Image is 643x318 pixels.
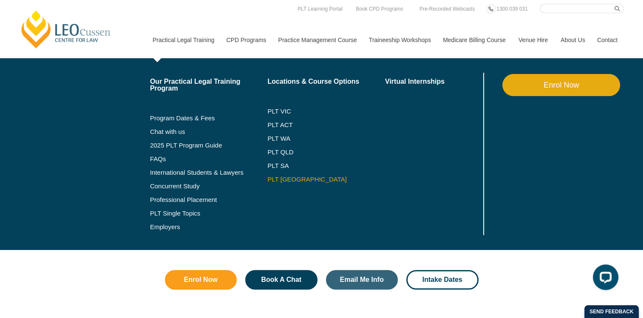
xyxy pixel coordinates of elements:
[354,4,405,14] a: Book CPD Programs
[220,22,272,58] a: CPD Programs
[150,183,268,190] a: Concurrent Study
[267,176,385,183] a: PLT [GEOGRAPHIC_DATA]
[554,22,591,58] a: About Us
[494,4,530,14] a: 1300 039 031
[512,22,554,58] a: Venue Hire
[385,78,482,85] a: Virtual Internships
[150,128,268,135] a: Chat with us
[267,149,385,156] a: PLT QLD
[586,261,622,297] iframe: LiveChat chat widget
[267,78,385,85] a: Locations & Course Options
[272,22,363,58] a: Practice Management Course
[267,162,385,169] a: PLT SA
[502,74,620,96] a: Enrol Now
[146,22,220,58] a: Practical Legal Training
[150,210,268,217] a: PLT Single Topics
[295,4,345,14] a: PLT Learning Portal
[340,276,384,283] span: Email Me Info
[19,9,113,49] a: [PERSON_NAME] Centre for Law
[150,169,268,176] a: International Students & Lawyers
[150,156,268,162] a: FAQs
[184,276,218,283] span: Enrol Now
[150,142,246,149] a: 2025 PLT Program Guide
[165,270,237,290] a: Enrol Now
[267,135,364,142] a: PLT WA
[261,276,301,283] span: Book A Chat
[150,224,268,230] a: Employers
[406,270,479,290] a: Intake Dates
[417,4,477,14] a: Pre-Recorded Webcasts
[150,78,268,92] a: Our Practical Legal Training Program
[591,22,624,58] a: Contact
[436,22,512,58] a: Medicare Billing Course
[150,115,268,122] a: Program Dates & Fees
[245,270,317,290] a: Book A Chat
[267,108,385,115] a: PLT VIC
[326,270,398,290] a: Email Me Info
[267,122,385,128] a: PLT ACT
[496,6,527,12] span: 1300 039 031
[422,276,462,283] span: Intake Dates
[150,196,268,203] a: Professional Placement
[363,22,436,58] a: Traineeship Workshops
